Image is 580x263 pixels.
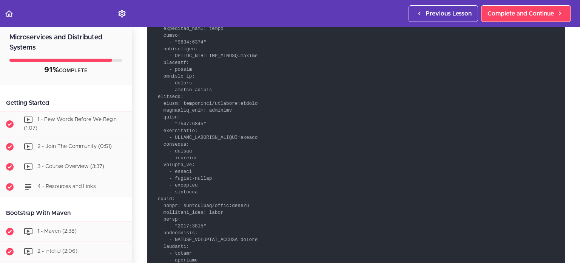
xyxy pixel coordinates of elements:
[37,164,104,169] span: 3 - Course Overview (3:37)
[24,117,117,131] span: 1 - Few Words Before We Begin (1:07)
[9,65,122,75] div: COMPLETE
[117,9,126,18] svg: Settings Menu
[37,144,112,149] span: 2 - Join The Community (0:51)
[426,9,472,18] span: Previous Lesson
[5,9,14,18] svg: Back to course curriculum
[481,5,571,22] a: Complete and Continue
[37,229,77,234] span: 1 - Maven (2:38)
[37,249,77,254] span: 2 - IntelliJ (2:06)
[44,66,59,74] span: 91%
[37,184,96,189] span: 4 - Resources and Links
[487,9,554,18] span: Complete and Continue
[409,5,478,22] a: Previous Lesson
